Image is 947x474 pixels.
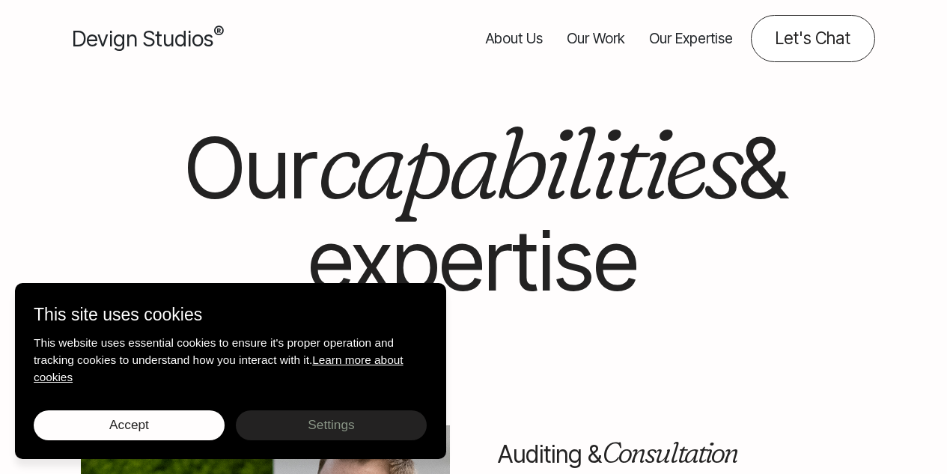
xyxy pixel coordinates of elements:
a: Our Work [567,15,625,62]
p: This site uses cookies [34,302,427,328]
button: Settings [236,410,427,440]
em: Consultation [602,434,737,470]
a: About Us [486,15,543,62]
a: Our Expertise [649,15,733,62]
span: Devign Studios [72,25,224,52]
h1: Our & expertise [185,122,762,306]
sup: ® [213,22,224,42]
button: Accept [34,410,225,440]
em: capabilities [317,100,739,224]
span: Settings [308,417,354,432]
a: Devign Studios® Homepage [72,22,224,55]
h3: Auditing & [498,441,737,467]
span: Accept [109,417,149,432]
p: This website uses essential cookies to ensure it's proper operation and tracking cookies to under... [34,334,427,386]
a: Contact us about your project [751,15,875,62]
